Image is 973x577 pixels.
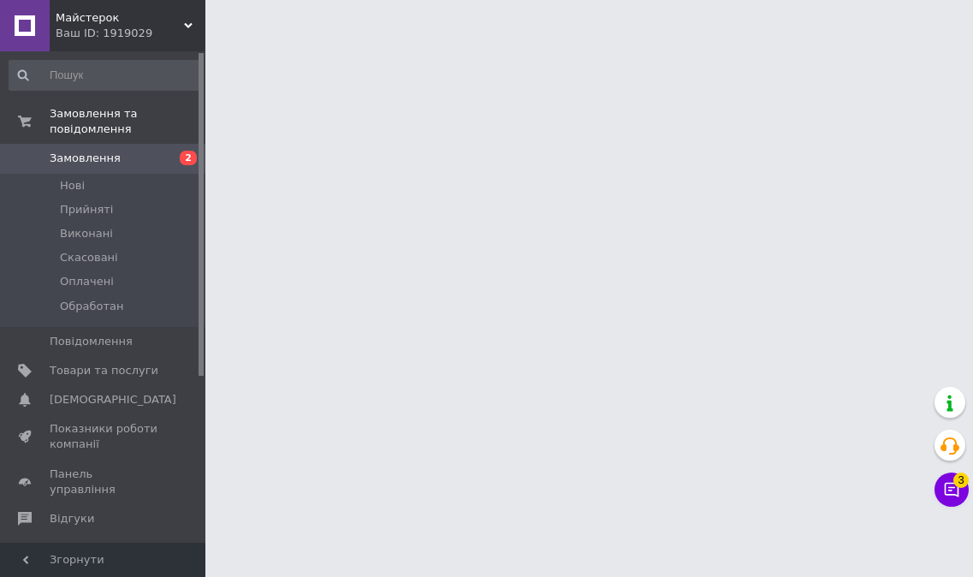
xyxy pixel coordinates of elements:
span: Повідомлення [50,334,133,349]
span: Виконані [60,226,113,241]
span: Показники роботи компанії [50,421,158,452]
button: Чат з покупцем3 [934,473,969,507]
div: Ваш ID: 1919029 [56,26,205,41]
span: Майстерок [56,10,184,26]
span: Оплачені [60,274,114,289]
span: 2 [180,151,197,165]
span: Товари та послуги [50,363,158,378]
span: Відгуки [50,511,94,526]
span: Нові [60,178,85,193]
span: Замовлення та повідомлення [50,106,205,137]
input: Пошук [9,60,202,91]
span: 3 [953,473,969,488]
span: Покупці [50,540,96,556]
span: Скасовані [60,250,118,265]
span: Обработан [60,299,123,314]
span: Панель управління [50,467,158,497]
span: Прийняті [60,202,113,217]
span: Замовлення [50,151,121,166]
span: [DEMOGRAPHIC_DATA] [50,392,176,407]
